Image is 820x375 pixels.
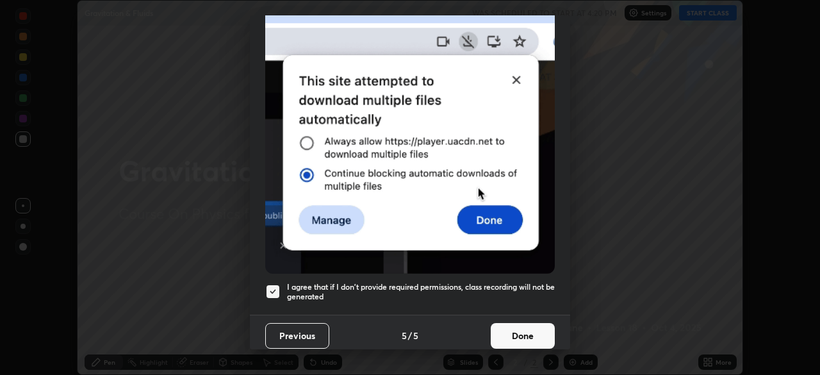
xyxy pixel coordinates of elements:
button: Previous [265,323,329,349]
h4: 5 [413,329,418,342]
h5: I agree that if I don't provide required permissions, class recording will not be generated [287,282,555,302]
button: Done [491,323,555,349]
h4: 5 [402,329,407,342]
h4: / [408,329,412,342]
